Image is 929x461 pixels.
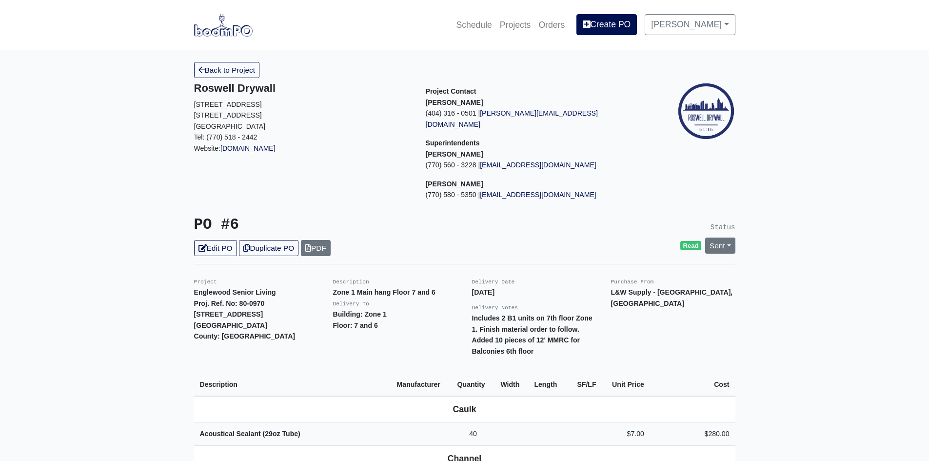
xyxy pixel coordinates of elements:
small: Delivery Notes [472,305,518,311]
a: Back to Project [194,62,260,78]
p: [GEOGRAPHIC_DATA] [194,121,411,132]
span: Read [680,241,701,251]
th: SF/LF [566,373,602,396]
a: [EMAIL_ADDRESS][DOMAIN_NAME] [480,161,596,169]
img: boomPO [194,14,253,36]
a: Duplicate PO [239,240,298,256]
strong: [PERSON_NAME] [426,150,483,158]
a: [DOMAIN_NAME] [220,144,276,152]
a: Create PO [576,14,637,35]
p: [STREET_ADDRESS] [194,99,411,110]
small: Delivery Date [472,279,515,285]
small: Status [711,223,735,231]
strong: Proj. Ref. No: 80-0970 [194,300,265,307]
strong: Zone 1 Main hang Floor 7 and 6 [333,288,435,296]
p: (770) 560 - 3228 | [426,160,643,171]
a: Projects [496,14,535,36]
strong: [PERSON_NAME] [426,180,483,188]
th: Manufacturer [391,373,452,396]
strong: Building: Zone 1 [333,310,387,318]
th: Length [528,373,566,396]
small: Delivery To [333,301,369,307]
strong: [GEOGRAPHIC_DATA] [194,321,267,329]
strong: [STREET_ADDRESS] [194,310,263,318]
strong: Englewood Senior Living [194,288,276,296]
th: Cost [650,373,735,396]
strong: County: [GEOGRAPHIC_DATA] [194,332,296,340]
p: L&W Supply - [GEOGRAPHIC_DATA], [GEOGRAPHIC_DATA] [611,287,735,309]
p: Tel: (770) 518 - 2442 [194,132,411,143]
strong: Floor: 7 and 6 [333,321,378,329]
a: Sent [705,238,735,254]
a: [PERSON_NAME][EMAIL_ADDRESS][DOMAIN_NAME] [426,109,598,128]
h5: Roswell Drywall [194,82,411,95]
div: Website: [194,82,411,154]
th: Unit Price [602,373,650,396]
th: Description [194,373,391,396]
strong: [PERSON_NAME] [426,99,483,106]
strong: Acoustical Sealant (29oz Tube) [200,430,300,438]
a: [PERSON_NAME] [645,14,735,35]
p: (404) 316 - 0501 | [426,108,643,130]
small: Description [333,279,369,285]
span: Project Contact [426,87,476,95]
td: 40 [452,422,495,446]
a: Orders [534,14,569,36]
td: $280.00 [650,422,735,446]
th: Width [494,373,528,396]
b: Caulk [453,404,476,414]
a: Edit PO [194,240,237,256]
td: $7.00 [602,422,650,446]
small: Purchase From [611,279,654,285]
p: (770) 580 - 5350 | [426,189,643,200]
strong: Includes 2 B1 units on 7th floor Zone 1. Finish material order to follow. Added 10 pieces of 12' ... [472,314,593,355]
a: PDF [301,240,331,256]
span: Superintendents [426,139,480,147]
a: [EMAIL_ADDRESS][DOMAIN_NAME] [480,191,596,199]
strong: [DATE] [472,288,495,296]
h3: PO #6 [194,216,457,234]
small: Project [194,279,217,285]
a: Schedule [452,14,495,36]
p: [STREET_ADDRESS] [194,110,411,121]
th: Quantity [452,373,495,396]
